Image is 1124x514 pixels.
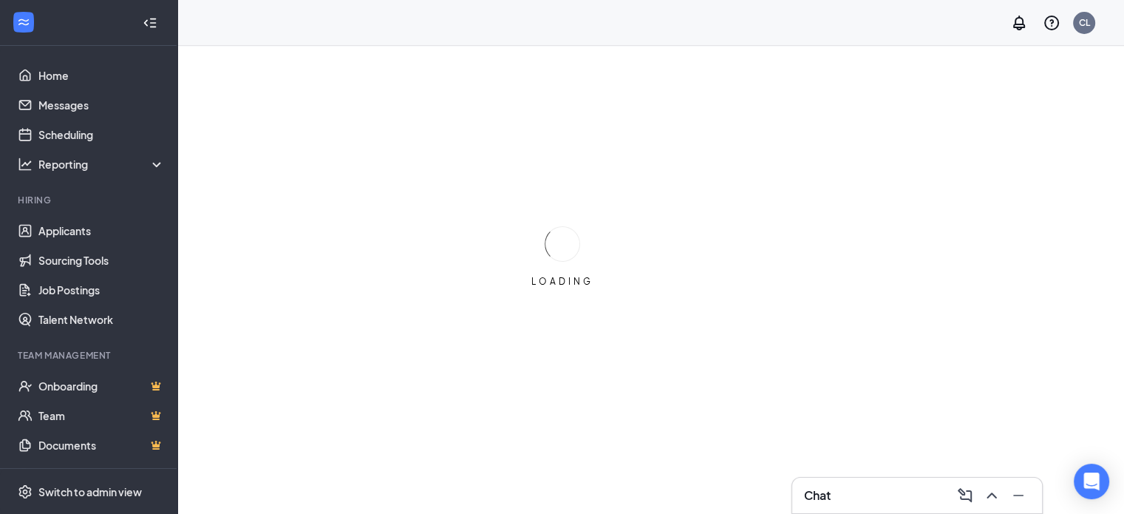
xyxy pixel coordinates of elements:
button: Minimize [1007,484,1030,507]
div: LOADING [525,275,599,288]
a: OnboardingCrown [38,371,165,401]
svg: Settings [18,484,33,499]
svg: Analysis [18,157,33,172]
svg: Minimize [1009,487,1027,504]
a: TeamCrown [38,401,165,430]
div: Hiring [18,194,162,206]
a: DocumentsCrown [38,430,165,460]
div: Switch to admin view [38,484,142,499]
div: CL [1079,16,1090,29]
svg: WorkstreamLogo [16,15,31,30]
svg: QuestionInfo [1043,14,1060,32]
svg: Notifications [1010,14,1028,32]
a: Home [38,61,165,90]
button: ChevronUp [980,484,1004,507]
button: ComposeMessage [953,484,977,507]
h3: Chat [804,487,831,504]
a: SurveysCrown [38,460,165,490]
svg: ComposeMessage [956,487,974,504]
svg: ChevronUp [983,487,1001,504]
div: Reporting [38,157,166,172]
a: Talent Network [38,305,165,334]
a: Scheduling [38,120,165,149]
div: Team Management [18,349,162,362]
div: Open Intercom Messenger [1074,464,1109,499]
a: Messages [38,90,165,120]
svg: Collapse [143,16,157,30]
a: Applicants [38,216,165,246]
a: Job Postings [38,275,165,305]
a: Sourcing Tools [38,246,165,275]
